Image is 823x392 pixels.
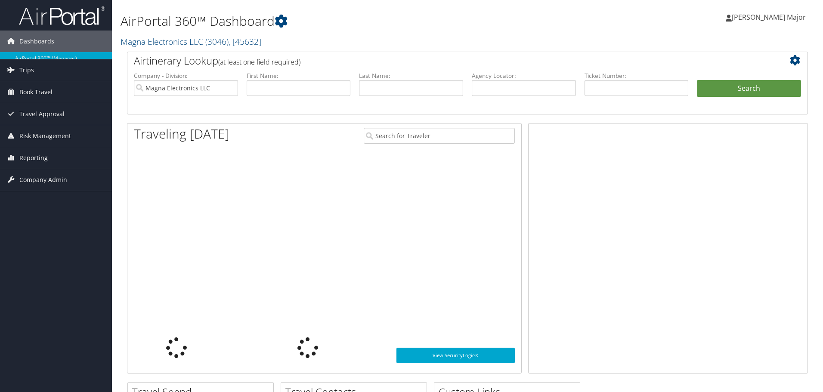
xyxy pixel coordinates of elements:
span: Book Travel [19,81,53,103]
span: Dashboards [19,31,54,52]
label: Company - Division: [134,71,238,80]
a: Magna Electronics LLC [121,36,261,47]
span: ( 3046 ) [205,36,229,47]
span: Risk Management [19,125,71,147]
span: Reporting [19,147,48,169]
h2: Airtinerary Lookup [134,53,744,68]
a: View SecurityLogic® [396,348,515,363]
span: [PERSON_NAME] Major [732,12,806,22]
button: Search [697,80,801,97]
label: Ticket Number: [585,71,689,80]
span: Company Admin [19,169,67,191]
span: Travel Approval [19,103,65,125]
label: First Name: [247,71,351,80]
span: (at least one field required) [218,57,300,67]
label: Agency Locator: [472,71,576,80]
span: , [ 45632 ] [229,36,261,47]
input: Search for Traveler [364,128,515,144]
label: Last Name: [359,71,463,80]
span: Trips [19,59,34,81]
h1: Traveling [DATE] [134,125,229,143]
h1: AirPortal 360™ Dashboard [121,12,583,30]
img: airportal-logo.png [19,6,105,26]
a: [PERSON_NAME] Major [726,4,814,30]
